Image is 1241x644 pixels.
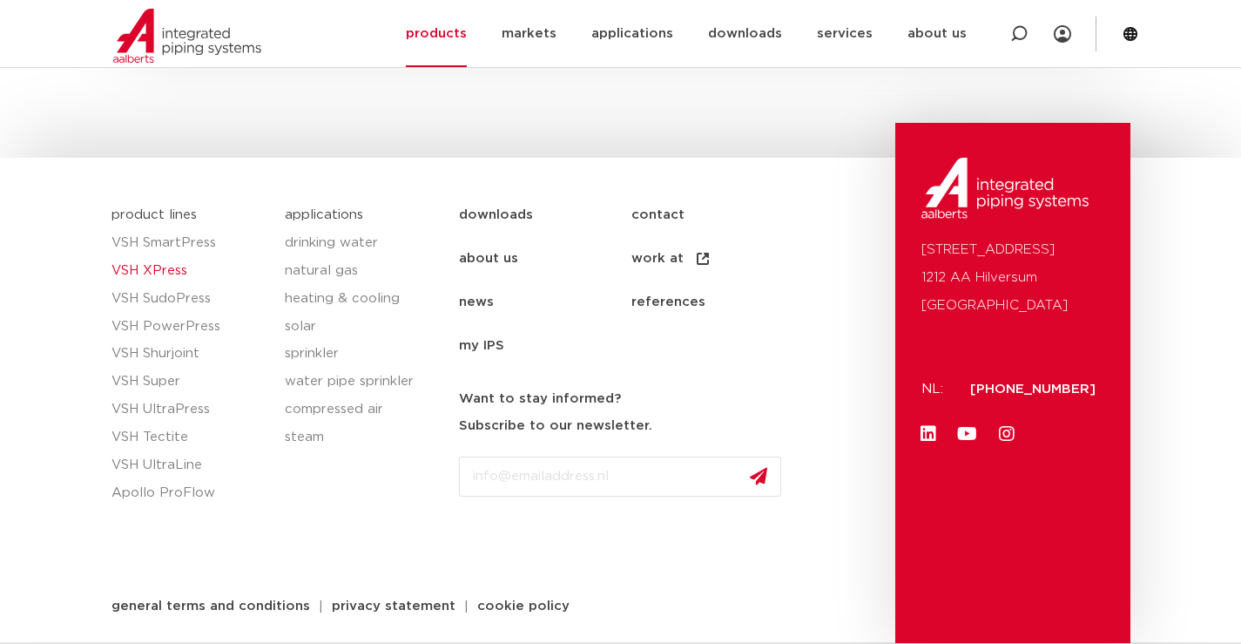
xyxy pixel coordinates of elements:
[477,600,570,613] font: cookie policy
[111,430,188,444] font: VSH Tectite
[459,457,781,497] input: info@emailaddress.nl
[921,271,1037,284] font: 1212 AA Hilversum
[459,281,631,324] a: news
[921,299,1068,312] font: [GEOGRAPHIC_DATA]
[111,313,268,341] a: VSH PowerPress
[111,396,268,424] a: VSH UltraPress
[111,208,197,221] a: product lines
[464,600,583,613] a: cookie policy
[285,257,442,285] a: natural gas
[631,208,685,221] font: contact
[907,27,967,40] font: about us
[111,257,268,285] a: VSH XPress
[285,424,442,451] a: steam
[970,383,1096,396] a: [PHONE_NUMBER]
[459,252,518,265] font: about us
[332,600,455,613] font: privacy statement
[921,383,943,396] font: NL:
[502,27,556,40] font: markets
[459,324,631,368] a: my IPS
[111,320,220,333] font: VSH PowerPress
[285,347,339,360] font: sprinkler
[285,292,400,305] font: heating & cooling
[111,368,268,396] a: VSH Super
[459,193,631,237] a: downloads
[406,27,467,40] font: products
[285,229,442,257] a: drinking water
[817,27,873,40] font: services
[285,236,378,249] font: drinking water
[285,403,383,416] font: compressed air
[285,368,442,396] a: water pipe sprinkler
[111,285,268,313] a: VSH SudoPress
[631,281,804,324] a: references
[98,600,323,613] a: general terms and conditions
[459,392,621,405] font: Want to stay informed?
[111,229,268,257] a: VSH SmartPress
[285,208,363,221] a: applications
[111,264,187,277] font: VSH XPress
[921,243,1055,256] font: [STREET_ADDRESS]
[285,285,442,313] a: heating & cooling
[285,375,414,388] font: water pipe sprinkler
[111,292,211,305] font: VSH SudoPress
[111,347,199,360] font: VSH Shurjoint
[708,27,782,40] font: downloads
[285,340,442,368] a: sprinkler
[319,600,469,613] a: privacy statement
[631,252,684,265] font: work at
[631,295,705,308] font: references
[111,600,310,613] font: general terms and conditions
[111,424,268,451] a: VSH Tectite
[285,396,442,424] a: compressed air
[459,511,724,579] iframe: reCAPTCHA
[459,208,533,221] font: downloads
[459,295,494,308] font: news
[111,458,202,471] font: VSH UltraLine
[111,451,268,479] a: VSH UltraLine
[459,339,504,352] font: my IPS
[631,193,804,237] a: contact
[459,193,887,368] nav: Menu
[631,237,804,281] a: work at
[111,486,215,499] font: Apollo ProFlow
[111,403,210,416] font: VSH UltraPress
[591,27,673,40] font: applications
[285,264,358,277] font: natural gas
[750,467,767,485] img: send.svg
[285,320,316,333] font: solar
[111,479,268,507] a: Apollo ProFlow
[459,237,631,281] a: about us
[111,375,180,388] font: VSH Super
[111,340,268,368] a: VSH Shurjoint
[285,430,324,444] font: steam
[111,236,216,249] font: VSH SmartPress
[285,313,442,341] a: solar
[459,419,652,432] font: Subscribe to our newsletter.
